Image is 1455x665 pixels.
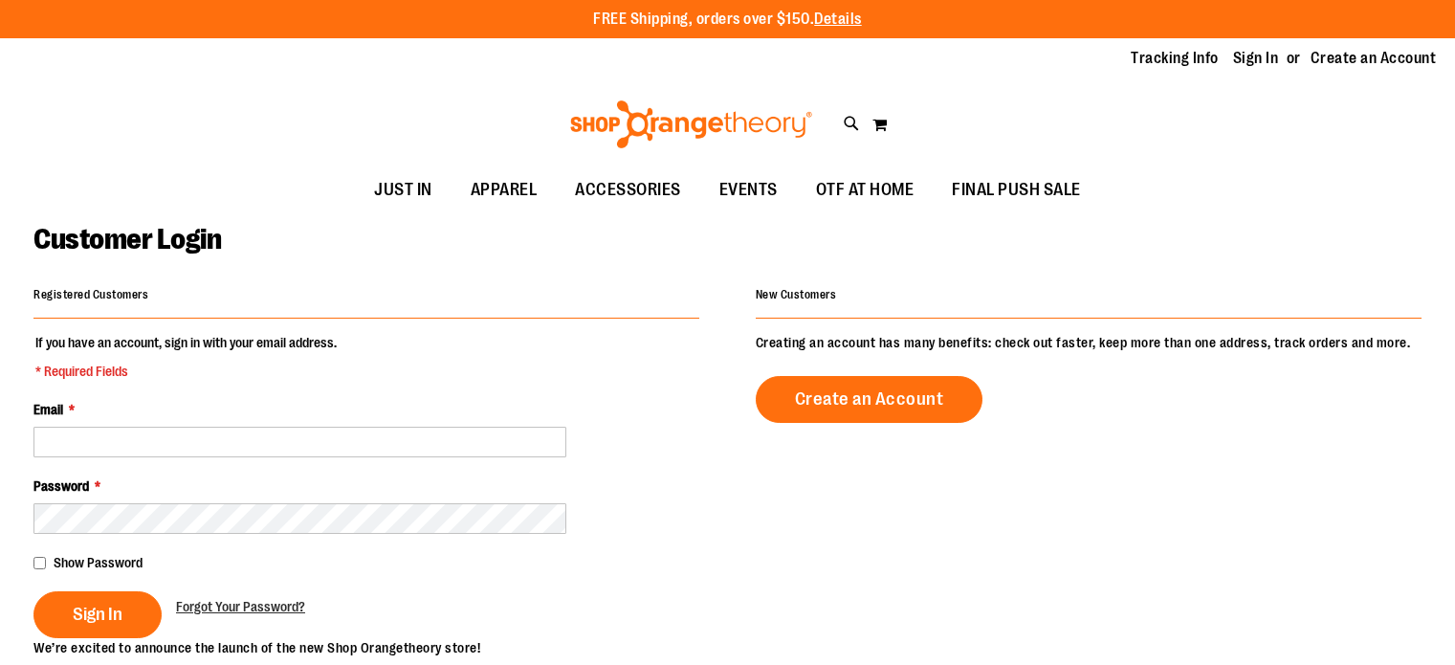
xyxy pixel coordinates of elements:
a: FINAL PUSH SALE [933,168,1100,212]
strong: Registered Customers [33,288,148,301]
a: Create an Account [756,376,983,423]
p: We’re excited to announce the launch of the new Shop Orangetheory store! [33,638,728,657]
span: Forgot Your Password? [176,599,305,614]
span: Create an Account [795,388,944,410]
legend: If you have an account, sign in with your email address. [33,333,339,381]
span: Password [33,478,89,494]
span: Sign In [73,604,122,625]
a: APPAREL [452,168,557,212]
a: Create an Account [1311,48,1437,69]
span: OTF AT HOME [816,168,915,211]
a: Sign In [1233,48,1279,69]
a: ACCESSORIES [556,168,700,212]
span: Show Password [54,555,143,570]
a: Forgot Your Password? [176,597,305,616]
span: JUST IN [374,168,432,211]
span: Email [33,402,63,417]
a: Details [814,11,862,28]
a: Tracking Info [1131,48,1219,69]
a: OTF AT HOME [797,168,934,212]
span: APPAREL [471,168,538,211]
span: EVENTS [719,168,778,211]
a: EVENTS [700,168,797,212]
p: FREE Shipping, orders over $150. [593,9,862,31]
strong: New Customers [756,288,837,301]
span: * Required Fields [35,362,337,381]
img: Shop Orangetheory [567,100,815,148]
span: FINAL PUSH SALE [952,168,1081,211]
span: Customer Login [33,223,221,255]
span: ACCESSORIES [575,168,681,211]
button: Sign In [33,591,162,638]
a: JUST IN [355,168,452,212]
p: Creating an account has many benefits: check out faster, keep more than one address, track orders... [756,333,1422,352]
